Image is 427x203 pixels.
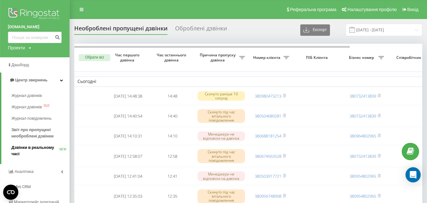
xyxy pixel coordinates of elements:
input: Пошук за номером [8,32,62,43]
a: 380980473213 [255,93,281,99]
span: Дзвінки в реальному часі [11,144,59,157]
a: Журнал дзвінківOLD [11,101,70,113]
span: Час першого дзвінка [111,53,145,62]
a: 380674563528 [255,153,281,159]
span: Налаштування профілю [347,7,397,12]
a: 380732413839 [350,153,376,159]
button: Обрати всі [79,54,110,61]
div: Скинуто під час вітального повідомлення [198,149,245,163]
a: 380732413839 [350,93,376,99]
a: Центр звернень [1,73,70,88]
span: Журнал повідомлень [11,115,52,122]
td: 12:58 [150,146,194,167]
button: Експорт [300,24,330,36]
a: [DOMAIN_NAME] [8,24,62,30]
a: 380503917721 [255,173,281,179]
div: Оброблені дзвінки [175,25,227,35]
div: Скинуто раніше 10 секунд [198,91,245,101]
img: Ringostat logo [8,6,62,22]
div: Необроблені пропущені дзвінки [74,25,168,35]
span: Час останнього дзвінка [155,53,189,62]
td: 14:40 [150,105,194,126]
span: Звіт про пропущені необроблені дзвінки [11,127,66,139]
td: 14:48 [150,88,194,105]
a: 380504689281 [255,113,281,119]
td: 14:10 [150,128,194,144]
span: Вихід [407,7,418,12]
span: Дашборд [11,62,29,67]
td: [DATE] 14:40:54 [106,105,150,126]
span: ПІБ Клієнта [298,55,338,60]
a: Журнал повідомлень [11,113,70,124]
td: [DATE] 14:10:31 [106,128,150,144]
span: Журнал дзвінків [11,104,42,110]
a: 380954802965 [350,193,376,199]
span: Бізнес номер [346,55,378,60]
span: Журнал дзвінків [11,92,42,99]
span: Mini CRM [14,184,31,189]
span: Номер клієнта [251,55,284,60]
a: 380956748908 [255,193,281,199]
div: Менеджери не відповіли на дзвінок [198,171,245,181]
td: [DATE] 12:58:07 [106,146,150,167]
a: Звіт про пропущені необроблені дзвінки [11,124,70,142]
span: Причина пропуску дзвінка [198,53,239,62]
a: 380732413839 [350,113,376,119]
button: Open CMP widget [3,185,18,200]
td: 12:41 [150,168,194,185]
td: [DATE] 14:48:38 [106,88,150,105]
div: Менеджери не відповіли на дзвінок [198,131,245,141]
span: Центр звернень [15,78,47,82]
div: Open Intercom Messenger [406,167,421,182]
span: Аналiтика [15,169,34,174]
div: Скинуто під час вітального повідомлення [198,109,245,123]
td: [DATE] 12:41:04 [106,168,150,185]
a: 380688181254 [255,133,281,139]
a: Дзвінки в реальному часіNEW [11,142,70,160]
div: Проекти [8,45,25,51]
span: Реферальна програма [290,7,337,12]
a: 380954802965 [350,173,376,179]
a: 380964802965 [350,133,376,139]
a: Журнал дзвінків [11,90,70,101]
